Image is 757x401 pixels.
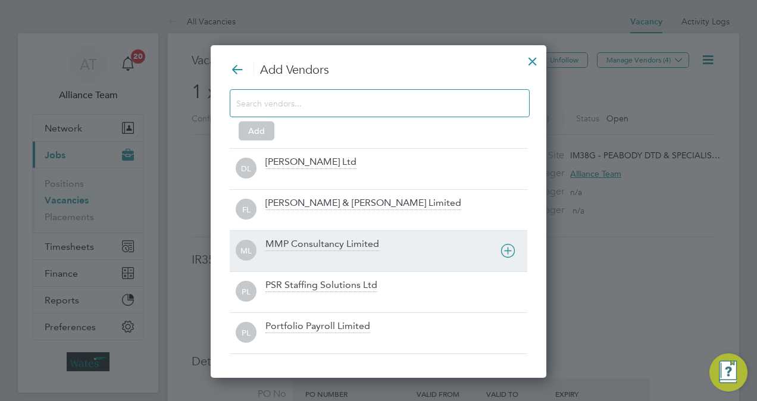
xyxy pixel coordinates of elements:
[265,279,377,292] div: PSR Staffing Solutions Ltd
[265,197,461,210] div: [PERSON_NAME] & [PERSON_NAME] Limited
[236,240,256,261] span: ML
[265,320,370,333] div: Portfolio Payroll Limited
[265,238,379,251] div: MMP Consultancy Limited
[265,156,356,169] div: [PERSON_NAME] Ltd
[236,322,256,343] span: PL
[236,199,256,220] span: FL
[709,353,747,391] button: Engage Resource Center
[239,121,274,140] button: Add
[230,62,527,77] h3: Add Vendors
[236,158,256,179] span: DL
[236,95,504,111] input: Search vendors...
[236,281,256,302] span: PL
